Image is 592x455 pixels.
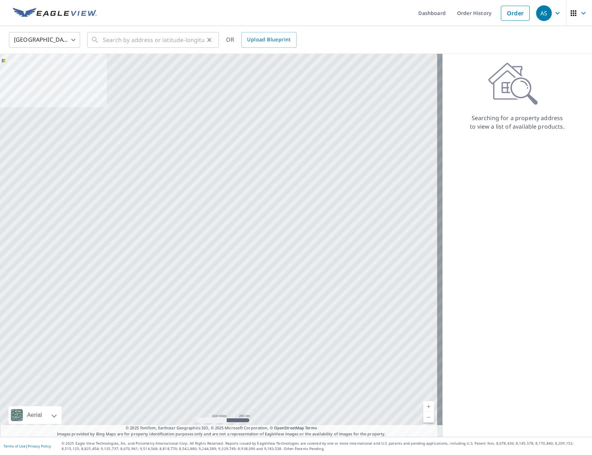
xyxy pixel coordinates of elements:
span: © 2025 TomTom, Earthstar Geographics SIO, © 2025 Microsoft Corporation, © [126,425,317,431]
button: Clear [204,35,214,45]
div: Aerial [9,406,62,424]
p: © 2025 Eagle View Technologies, Inc. and Pictometry International Corp. All Rights Reserved. Repo... [62,441,588,451]
a: Terms of Use [4,444,26,449]
img: EV Logo [13,8,97,19]
a: Current Level 5, Zoom In [423,401,434,412]
a: Current Level 5, Zoom Out [423,412,434,423]
input: Search by address or latitude-longitude [103,30,204,50]
a: OpenStreetMap [274,425,304,430]
a: Upload Blueprint [241,32,296,48]
div: Aerial [25,406,44,424]
p: | [4,444,51,448]
p: Searching for a property address to view a list of available products. [470,114,565,131]
a: Terms [305,425,317,430]
div: OR [226,32,297,48]
div: AS [536,5,552,21]
div: [GEOGRAPHIC_DATA] [9,30,80,50]
a: Privacy Policy [28,444,51,449]
span: Upload Blueprint [247,35,290,44]
a: Order [501,6,530,21]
